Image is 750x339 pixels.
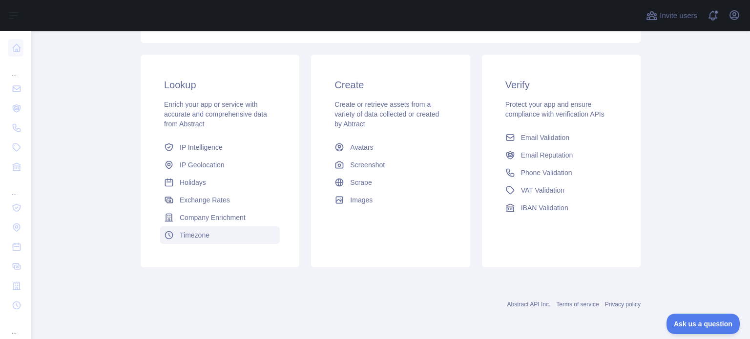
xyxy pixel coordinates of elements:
[160,174,280,191] a: Holidays
[334,78,446,92] h3: Create
[521,185,564,195] span: VAT Validation
[521,203,568,213] span: IBAN Validation
[180,230,209,240] span: Timezone
[660,10,697,21] span: Invite users
[521,168,572,178] span: Phone Validation
[8,316,23,336] div: ...
[350,160,385,170] span: Screenshot
[667,314,740,334] iframe: Toggle Customer Support
[180,195,230,205] span: Exchange Rates
[350,178,372,187] span: Scrape
[505,78,617,92] h3: Verify
[331,156,450,174] a: Screenshot
[556,301,599,308] a: Terms of service
[501,129,621,146] a: Email Validation
[180,178,206,187] span: Holidays
[8,178,23,197] div: ...
[164,78,276,92] h3: Lookup
[605,301,641,308] a: Privacy policy
[507,301,551,308] a: Abstract API Inc.
[350,142,373,152] span: Avatars
[501,181,621,199] a: VAT Validation
[331,191,450,209] a: Images
[334,100,439,128] span: Create or retrieve assets from a variety of data collected or created by Abtract
[180,160,225,170] span: IP Geolocation
[505,100,604,118] span: Protect your app and ensure compliance with verification APIs
[644,8,699,23] button: Invite users
[501,146,621,164] a: Email Reputation
[8,59,23,78] div: ...
[501,199,621,217] a: IBAN Validation
[164,100,267,128] span: Enrich your app or service with accurate and comprehensive data from Abstract
[180,142,223,152] span: IP Intelligence
[160,191,280,209] a: Exchange Rates
[521,133,569,142] span: Email Validation
[331,174,450,191] a: Scrape
[160,209,280,226] a: Company Enrichment
[521,150,573,160] span: Email Reputation
[180,213,246,222] span: Company Enrichment
[350,195,373,205] span: Images
[160,226,280,244] a: Timezone
[501,164,621,181] a: Phone Validation
[160,139,280,156] a: IP Intelligence
[160,156,280,174] a: IP Geolocation
[331,139,450,156] a: Avatars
